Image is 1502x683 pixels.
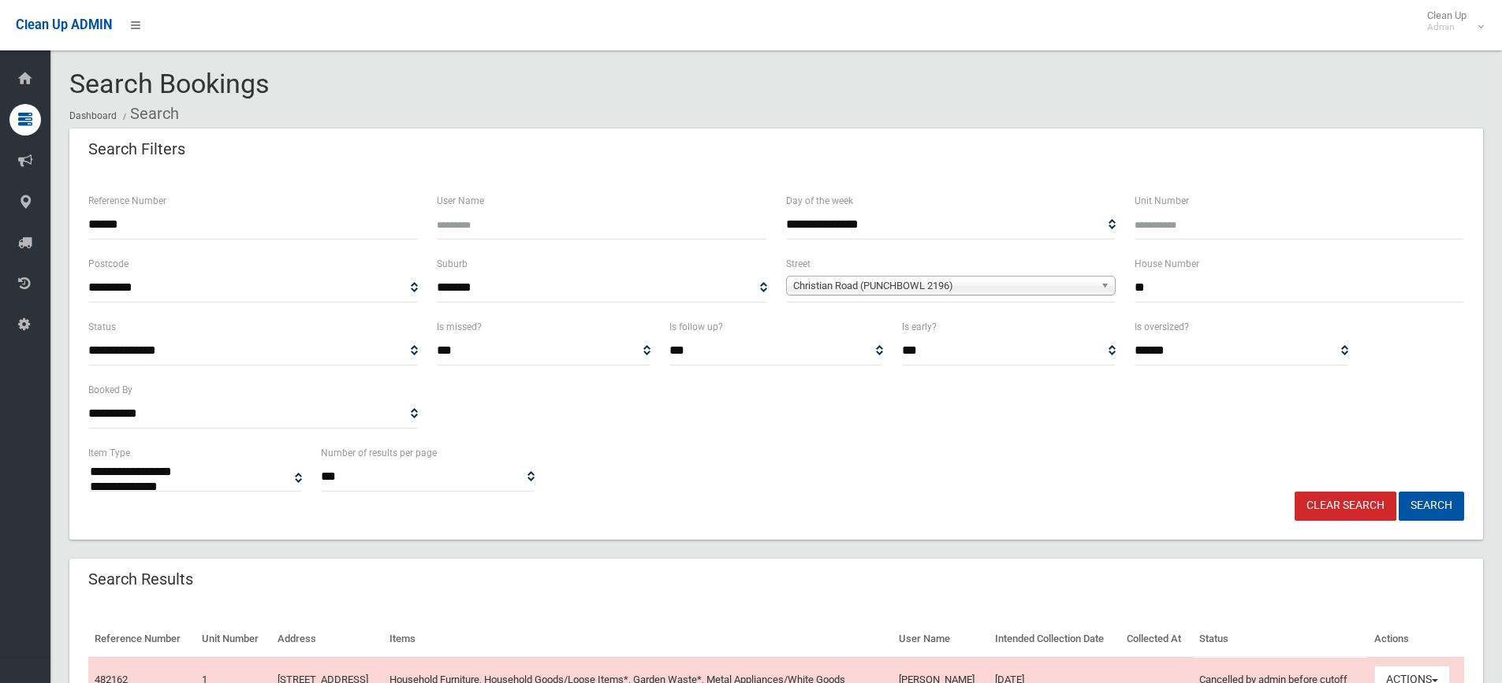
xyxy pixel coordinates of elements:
[1120,622,1193,657] th: Collected At
[88,622,196,657] th: Reference Number
[786,192,853,210] label: Day of the week
[1135,255,1199,273] label: House Number
[88,318,116,336] label: Status
[69,68,270,99] span: Search Bookings
[1135,318,1189,336] label: Is oversized?
[793,277,1094,295] span: Christian Road (PUNCHBOWL 2196)
[119,99,179,128] li: Search
[196,622,271,657] th: Unit Number
[88,255,129,273] label: Postcode
[902,318,937,336] label: Is early?
[383,622,893,657] th: Items
[321,444,437,462] label: Number of results per page
[271,622,383,657] th: Address
[437,318,482,336] label: Is missed?
[88,444,130,462] label: Item Type
[989,622,1120,657] th: Intended Collection Date
[437,192,484,210] label: User Name
[1368,622,1464,657] th: Actions
[786,255,811,273] label: Street
[69,564,212,595] header: Search Results
[669,318,723,336] label: Is follow up?
[88,381,132,399] label: Booked By
[893,622,989,657] th: User Name
[1419,9,1482,33] span: Clean Up
[16,17,112,32] span: Clean Up ADMIN
[437,255,468,273] label: Suburb
[1295,492,1396,521] a: Clear Search
[1399,492,1464,521] button: Search
[88,192,166,210] label: Reference Number
[1427,21,1467,33] small: Admin
[1193,622,1368,657] th: Status
[69,134,204,165] header: Search Filters
[69,110,117,121] a: Dashboard
[1135,192,1189,210] label: Unit Number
